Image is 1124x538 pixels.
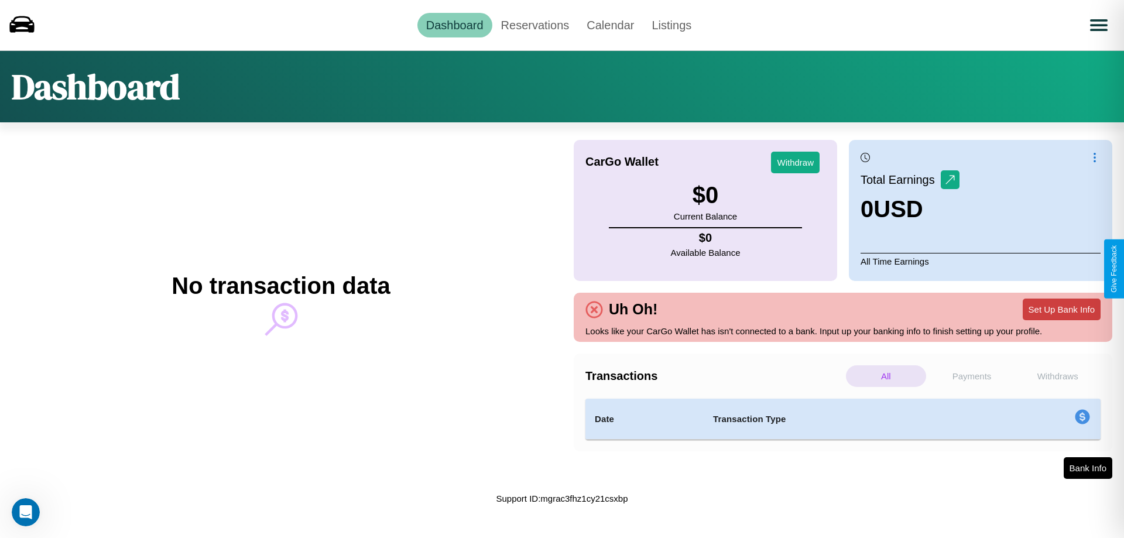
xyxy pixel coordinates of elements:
[846,365,926,387] p: All
[671,245,741,261] p: Available Balance
[12,63,180,111] h1: Dashboard
[585,369,843,383] h4: Transactions
[595,412,694,426] h4: Date
[671,231,741,245] h4: $ 0
[861,253,1101,269] p: All Time Earnings
[172,273,390,299] h2: No transaction data
[496,491,628,506] p: Support ID: mgrac3fhz1cy21csxbp
[861,169,941,190] p: Total Earnings
[1023,299,1101,320] button: Set Up Bank Info
[1064,457,1112,479] button: Bank Info
[585,323,1101,339] p: Looks like your CarGo Wallet has isn't connected to a bank. Input up your banking info to finish ...
[492,13,578,37] a: Reservations
[932,365,1012,387] p: Payments
[713,412,979,426] h4: Transaction Type
[603,301,663,318] h4: Uh Oh!
[1017,365,1098,387] p: Withdraws
[417,13,492,37] a: Dashboard
[643,13,700,37] a: Listings
[861,196,959,222] h3: 0 USD
[771,152,820,173] button: Withdraw
[585,399,1101,440] table: simple table
[1110,245,1118,293] div: Give Feedback
[674,208,737,224] p: Current Balance
[674,182,737,208] h3: $ 0
[578,13,643,37] a: Calendar
[1082,9,1115,42] button: Open menu
[12,498,40,526] iframe: Intercom live chat
[585,155,659,169] h4: CarGo Wallet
